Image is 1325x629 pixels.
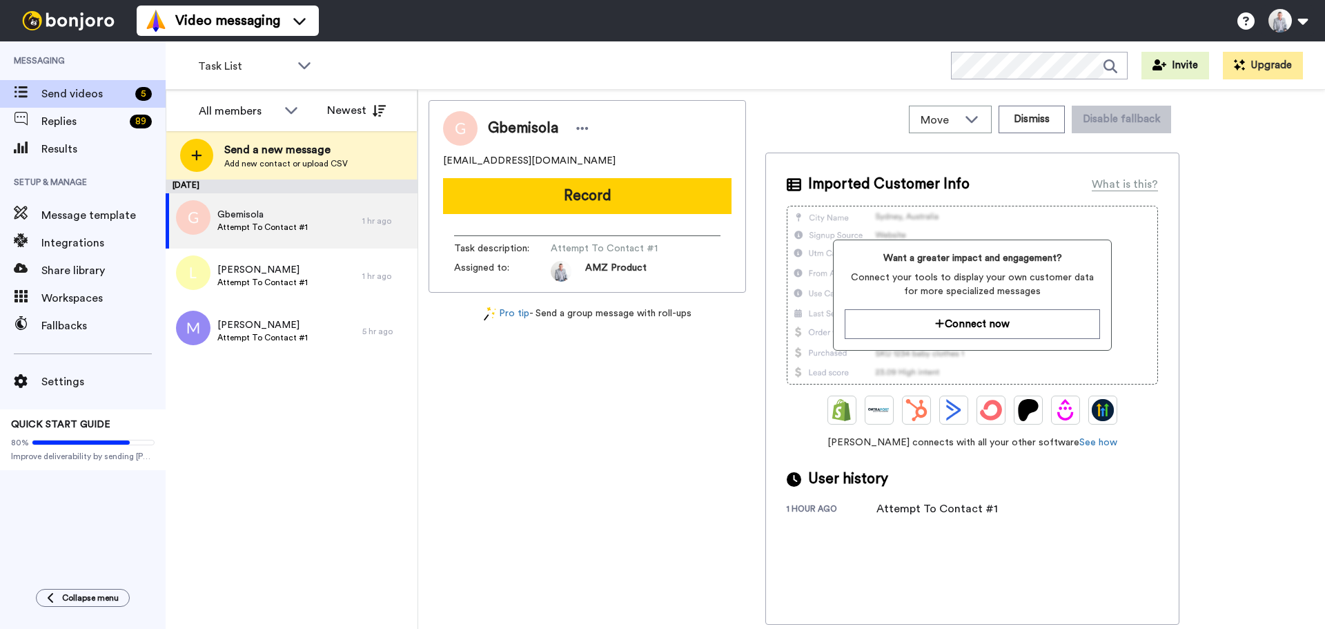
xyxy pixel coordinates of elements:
span: 80% [11,437,29,448]
span: Want a greater impact and engagement? [845,251,1099,265]
span: Task List [198,58,291,75]
button: Newest [317,97,396,124]
span: Add new contact or upload CSV [224,158,348,169]
span: Message template [41,207,166,224]
button: Collapse menu [36,589,130,607]
div: 5 hr ago [362,326,411,337]
img: Patreon [1017,399,1039,421]
span: Imported Customer Info [808,174,970,195]
button: Invite [1141,52,1209,79]
img: ActiveCampaign [943,399,965,421]
a: See how [1079,438,1117,447]
span: Workspaces [41,290,166,307]
span: User history [808,469,888,490]
div: 89 [130,115,152,128]
span: Fallbacks [41,318,166,334]
span: Video messaging [175,11,280,30]
div: All members [199,103,277,119]
div: Attempt To Contact #1 [876,501,998,517]
img: magic-wand.svg [484,307,496,321]
span: Assigned to: [454,261,551,282]
img: Hubspot [905,399,927,421]
img: Image of Gbemisola [443,111,478,146]
span: Settings [41,374,166,390]
span: [PERSON_NAME] connects with all your other software [787,436,1158,449]
div: - Send a group message with roll-ups [429,307,746,321]
span: Attempt To Contact #1 [551,242,682,255]
img: Drip [1054,399,1077,421]
span: Replies [41,113,124,130]
img: g.png [176,200,210,235]
button: Upgrade [1223,52,1303,79]
img: l.png [176,255,210,290]
span: Results [41,141,166,157]
span: [EMAIL_ADDRESS][DOMAIN_NAME] [443,154,616,168]
span: Gbemisola [217,208,308,222]
img: vm-color.svg [145,10,167,32]
span: Connect your tools to display your own customer data for more specialized messages [845,271,1099,298]
span: Collapse menu [62,592,119,603]
img: 0c7be819-cb90-4fe4-b844-3639e4b630b0-1684457197.jpg [551,261,571,282]
span: [PERSON_NAME] [217,263,308,277]
span: Share library [41,262,166,279]
span: Send a new message [224,142,348,158]
a: Pro tip [484,307,529,321]
span: Send videos [41,86,130,102]
span: Improve deliverability by sending [PERSON_NAME]’s from your own email [11,451,155,462]
button: Disable fallback [1072,106,1171,133]
span: AMZ Product [585,261,647,282]
span: Attempt To Contact #1 [217,222,308,233]
span: Attempt To Contact #1 [217,277,308,288]
span: Task description : [454,242,551,255]
span: QUICK START GUIDE [11,420,110,429]
button: Connect now [845,309,1099,339]
span: Integrations [41,235,166,251]
img: Shopify [831,399,853,421]
img: m.png [176,311,210,345]
div: 1 hr ago [362,215,411,226]
div: 1 hr ago [362,271,411,282]
button: Dismiss [999,106,1065,133]
div: 1 hour ago [787,503,876,517]
img: Ontraport [868,399,890,421]
div: What is this? [1092,176,1158,193]
span: Gbemisola [488,118,558,139]
div: [DATE] [166,180,418,193]
span: Attempt To Contact #1 [217,332,308,343]
span: Move [921,112,958,128]
img: GoHighLevel [1092,399,1114,421]
img: ConvertKit [980,399,1002,421]
img: bj-logo-header-white.svg [17,11,120,30]
div: 5 [135,87,152,101]
button: Record [443,178,732,214]
span: [PERSON_NAME] [217,318,308,332]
